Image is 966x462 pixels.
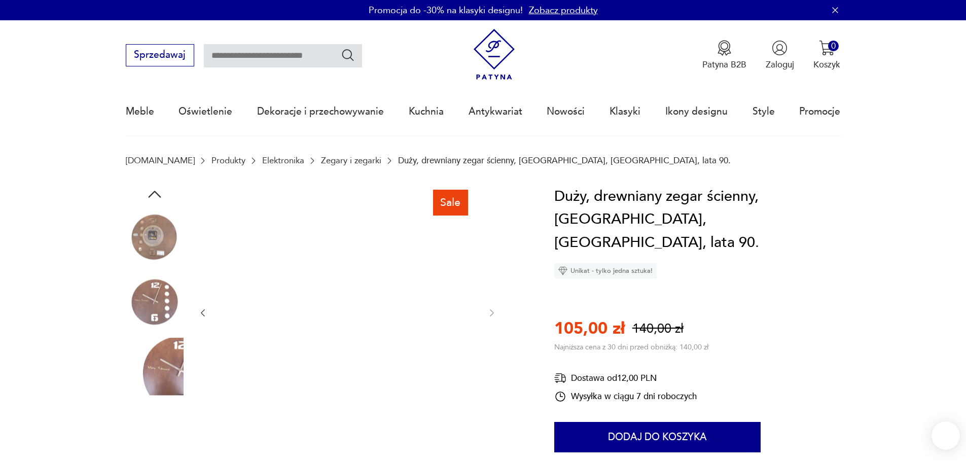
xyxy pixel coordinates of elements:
a: Dekoracje i przechowywanie [257,88,384,135]
a: Meble [126,88,154,135]
a: Antykwariat [469,88,522,135]
button: Patyna B2B [702,40,746,70]
iframe: Smartsupp widget button [932,421,960,450]
p: Najniższa cena z 30 dni przed obniżką: 140,00 zł [554,342,708,352]
img: Ikona koszyka [819,40,835,56]
p: Koszyk [813,59,840,70]
div: Dostawa od 12,00 PLN [554,372,697,384]
a: Ikona medaluPatyna B2B [702,40,746,70]
img: Zdjęcie produktu Duży, drewniany zegar ścienny, Mebus, Niemcy, lata 90. [126,273,184,331]
div: Sale [433,190,468,215]
img: Ikonka użytkownika [772,40,788,56]
button: Zaloguj [766,40,794,70]
p: 105,00 zł [554,317,625,340]
p: Duży, drewniany zegar ścienny, [GEOGRAPHIC_DATA], [GEOGRAPHIC_DATA], lata 90. [398,156,731,165]
img: Patyna - sklep z meblami i dekoracjami vintage [469,29,520,80]
img: Ikona medalu [717,40,732,56]
a: Zobacz produkty [529,4,598,17]
img: Ikona diamentu [558,266,567,275]
img: Zdjęcie produktu Duży, drewniany zegar ścienny, Mebus, Niemcy, lata 90. [126,402,184,460]
div: 0 [828,41,839,51]
p: Zaloguj [766,59,794,70]
button: Sprzedawaj [126,44,194,66]
a: [DOMAIN_NAME] [126,156,195,165]
h1: Duży, drewniany zegar ścienny, [GEOGRAPHIC_DATA], [GEOGRAPHIC_DATA], lata 90. [554,185,840,255]
a: Nowości [547,88,585,135]
a: Elektronika [262,156,304,165]
p: Promocja do -30% na klasyki designu! [369,4,523,17]
button: Szukaj [341,48,355,62]
a: Klasyki [610,88,640,135]
div: Wysyłka w ciągu 7 dni roboczych [554,390,697,403]
a: Produkty [211,156,245,165]
img: Ikona dostawy [554,372,566,384]
button: Dodaj do koszyka [554,422,761,452]
div: Unikat - tylko jedna sztuka! [554,263,657,278]
p: 140,00 zł [632,320,684,338]
img: Zdjęcie produktu Duży, drewniany zegar ścienny, Mebus, Niemcy, lata 90. [221,185,475,439]
img: Zdjęcie produktu Duży, drewniany zegar ścienny, Mebus, Niemcy, lata 90. [126,338,184,396]
a: Oświetlenie [178,88,232,135]
a: Kuchnia [409,88,444,135]
a: Promocje [799,88,840,135]
img: Zdjęcie produktu Duży, drewniany zegar ścienny, Mebus, Niemcy, lata 90. [126,208,184,266]
a: Sprzedawaj [126,52,194,60]
button: 0Koszyk [813,40,840,70]
a: Style [753,88,775,135]
a: Ikony designu [665,88,728,135]
a: Zegary i zegarki [321,156,381,165]
p: Patyna B2B [702,59,746,70]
